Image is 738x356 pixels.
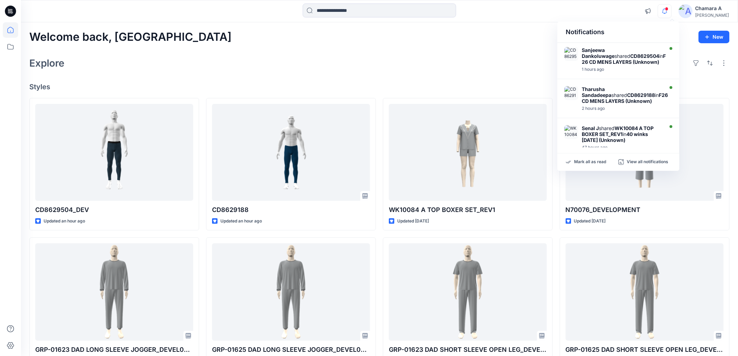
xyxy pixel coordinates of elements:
[582,106,668,111] div: Monday, September 01, 2025 06:33
[627,92,655,98] strong: CD8629188
[212,243,370,340] a: GRP-01625 DAD LONG SLEEVE JOGGER_DEVEL0PMENT
[35,104,193,201] a: CD8629504_DEV
[397,218,429,225] p: Updated [DATE]
[699,31,730,43] button: New
[679,4,693,18] img: avatar
[564,47,578,61] img: CD8629504
[582,53,666,65] strong: F26 CD MENS LAYERS (Unknown)
[630,53,659,59] strong: CD8629504
[220,218,262,225] p: Updated an hour ago
[566,345,724,355] p: GRP-01625 DAD SHORT SLEEVE OPEN LEG_DEVELOPMENT
[389,345,547,355] p: GRP-01623 DAD SHORT SLEEVE OPEN LEG_DEVELOPMENT
[29,58,65,69] h2: Explore
[582,86,611,98] strong: Tharusha Sandadeepa
[695,4,729,13] div: Chamara A
[582,67,668,72] div: Monday, September 01, 2025 07:40
[582,47,615,59] strong: Sanjeewa Dankoluwage
[557,22,679,43] div: Notifications
[574,218,606,225] p: Updated [DATE]
[582,145,662,150] div: Saturday, August 30, 2025 09:33
[35,243,193,340] a: GRP-01623 DAD LONG SLEEVE JOGGER_DEVEL0PMENT
[582,125,654,137] strong: WK10084 A TOP BOXER SET_REV1
[564,125,578,139] img: WK10084 A TOP BOXER SET_REV1
[566,243,724,340] a: GRP-01625 DAD SHORT SLEEVE OPEN LEG_DEVELOPMENT
[574,159,606,165] p: Mark all as read
[389,243,547,340] a: GRP-01623 DAD SHORT SLEEVE OPEN LEG_DEVELOPMENT
[389,104,547,201] a: WK10084 A TOP BOXER SET_REV1
[35,345,193,355] p: GRP-01623 DAD LONG SLEEVE JOGGER_DEVEL0PMENT
[566,205,724,215] p: N70076_DEVELOPMENT
[627,159,668,165] p: View all notifications
[212,104,370,201] a: CD8629188
[44,218,85,225] p: Updated an hour ago
[582,92,668,104] strong: F26 CD MENS LAYERS (Unknown)
[582,47,668,65] div: shared in
[29,31,232,44] h2: Welcome back, [GEOGRAPHIC_DATA]
[564,86,578,100] img: CD8629188
[212,205,370,215] p: CD8629188
[582,86,668,104] div: shared in
[389,205,547,215] p: WK10084 A TOP BOXER SET_REV1
[212,345,370,355] p: GRP-01625 DAD LONG SLEEVE JOGGER_DEVEL0PMENT
[29,83,730,91] h4: Styles
[582,131,648,143] strong: 40 winks [DATE] (Unknown)
[582,125,599,131] strong: Senal J
[35,205,193,215] p: CD8629504_DEV
[582,125,662,143] div: shared in
[695,13,729,18] div: [PERSON_NAME]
